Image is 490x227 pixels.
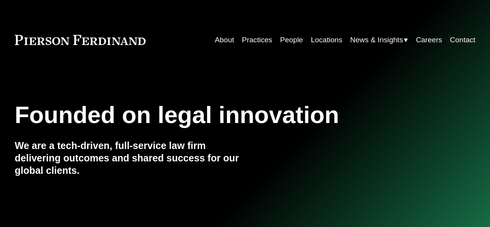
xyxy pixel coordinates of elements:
[242,33,272,47] a: Practices
[15,140,245,177] h4: We are a tech-driven, full-service law firm delivering outcomes and shared success for our global...
[350,33,403,47] span: News & Insights
[416,33,442,47] a: Careers
[215,33,234,47] a: About
[15,101,399,128] h1: Founded on legal innovation
[311,33,342,47] a: Locations
[280,33,303,47] a: People
[350,33,408,47] a: folder dropdown
[450,33,476,47] a: Contact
